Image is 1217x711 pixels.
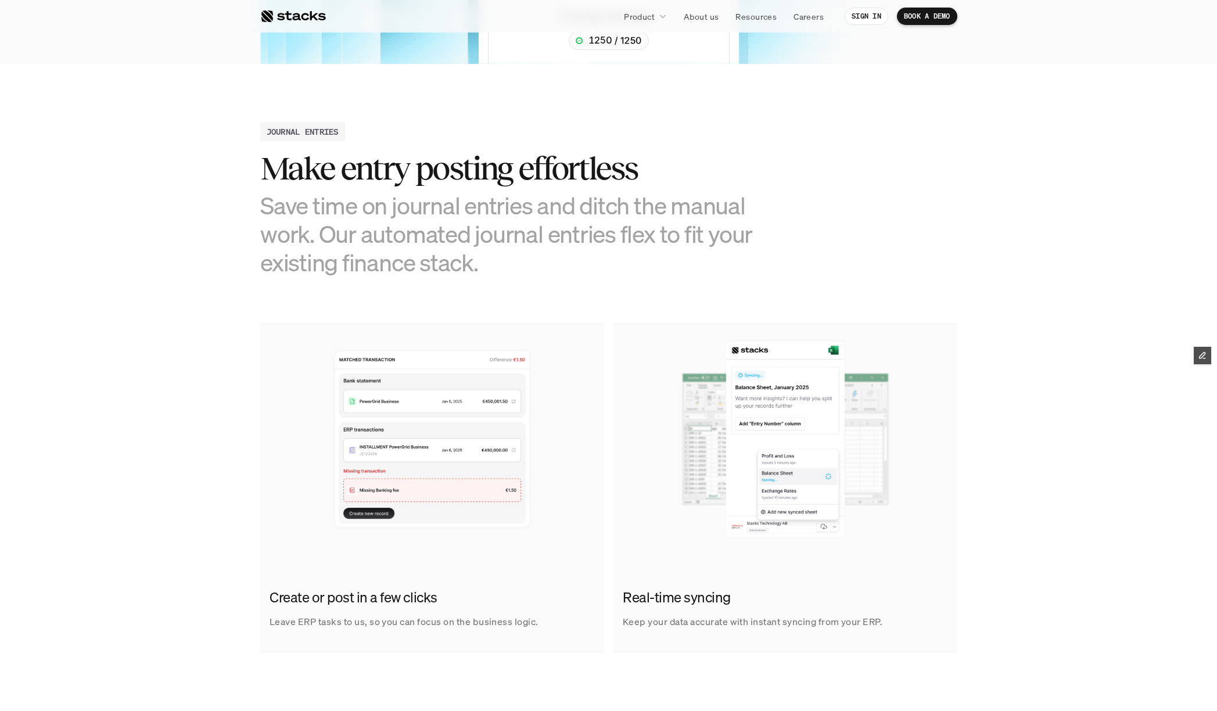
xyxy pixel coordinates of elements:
[897,8,957,25] a: BOOK A DEMO
[684,10,719,23] p: About us
[735,10,777,23] p: Resources
[623,588,942,608] h2: Real-time syncing
[137,221,188,229] a: Privacy Policy
[270,588,589,608] h2: Create or post in a few clicks
[728,6,784,27] a: Resources
[794,10,824,23] p: Careers
[623,613,882,630] p: Keep your data accurate with instant syncing from your ERP.
[260,150,783,186] h2: Make entry posting effortless
[677,6,726,27] a: About us
[270,613,539,630] p: Leave ERP tasks to us, so you can focus on the business logic.
[845,8,888,25] a: SIGN IN
[624,10,655,23] p: Product
[1194,347,1211,364] button: Edit Framer Content
[904,12,950,20] p: BOOK A DEMO
[852,12,881,20] p: SIGN IN
[787,6,831,27] a: Careers
[267,125,339,138] h2: JOURNAL ENTRIES
[260,191,783,277] h3: Save time on journal entries and ditch the manual work. Our automated journal entries flex to fit...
